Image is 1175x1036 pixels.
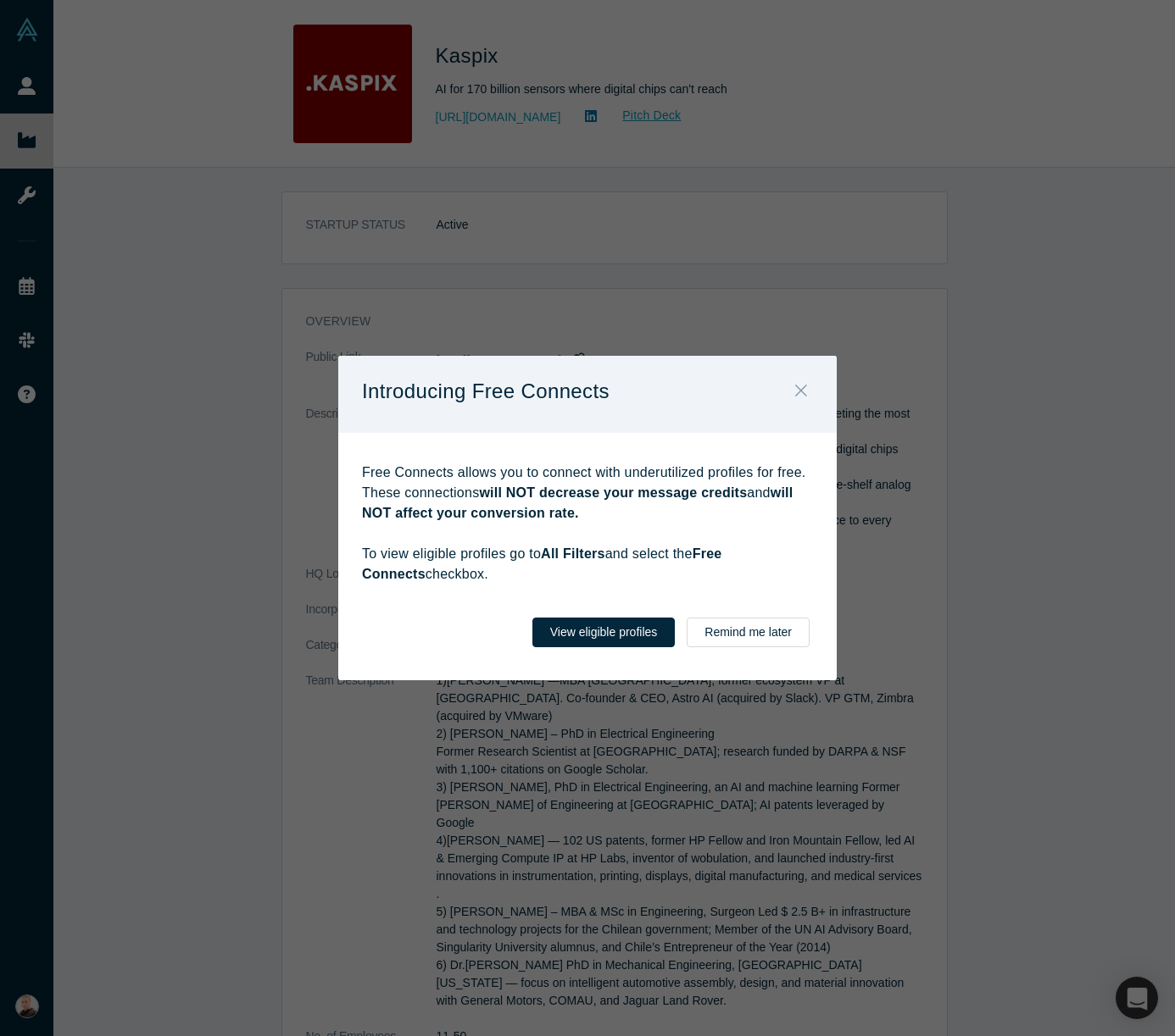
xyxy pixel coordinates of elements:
[687,618,810,647] button: Remind me later
[362,485,794,520] strong: will NOT affect your conversion rate.
[362,374,610,409] p: Introducing Free Connects
[532,618,676,647] button: View eligible profiles
[479,485,747,500] strong: will NOT decrease your message credits
[541,546,605,561] strong: All Filters
[783,374,819,410] button: Close
[362,463,813,584] p: Free Connects allows you to connect with underutilized profiles for free. These connections and T...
